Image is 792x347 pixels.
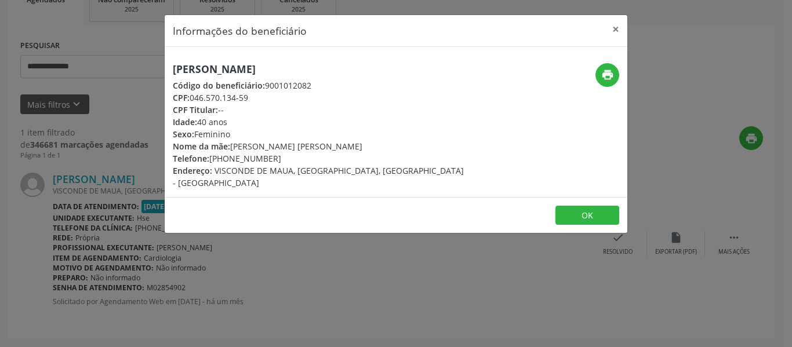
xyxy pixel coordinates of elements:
[173,23,307,38] h5: Informações do beneficiário
[173,141,230,152] span: Nome da mãe:
[173,128,465,140] div: Feminino
[173,104,465,116] div: --
[601,68,614,81] i: print
[173,92,190,103] span: CPF:
[173,79,465,92] div: 9001012082
[173,152,465,165] div: [PHONE_NUMBER]
[555,206,619,225] button: OK
[173,140,465,152] div: [PERSON_NAME] [PERSON_NAME]
[604,15,627,43] button: Close
[173,116,465,128] div: 40 anos
[595,63,619,87] button: print
[173,63,465,75] h5: [PERSON_NAME]
[173,80,265,91] span: Código do beneficiário:
[173,165,464,188] span: VISCONDE DE MAUA, [GEOGRAPHIC_DATA], [GEOGRAPHIC_DATA] - [GEOGRAPHIC_DATA]
[173,92,465,104] div: 046.570.134-59
[173,104,218,115] span: CPF Titular:
[173,153,209,164] span: Telefone:
[173,129,194,140] span: Sexo:
[173,165,212,176] span: Endereço:
[173,116,197,127] span: Idade:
